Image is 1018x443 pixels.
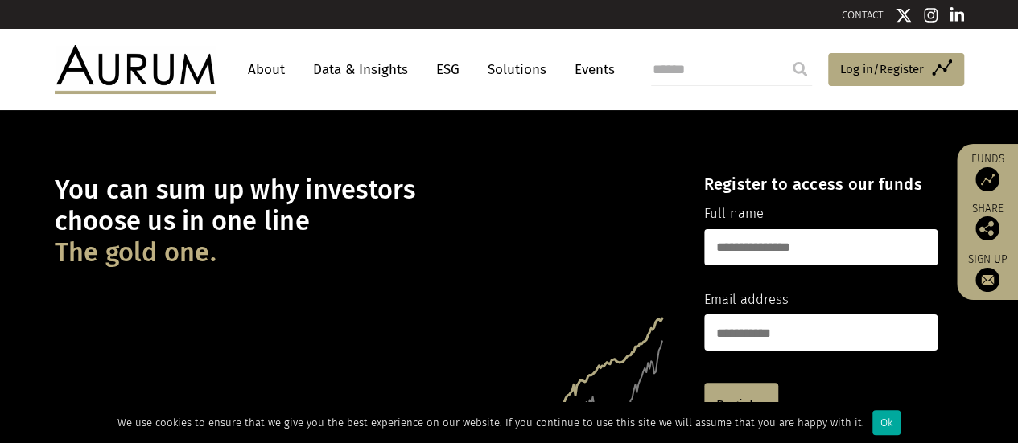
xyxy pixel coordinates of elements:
img: Instagram icon [924,7,938,23]
img: Linkedin icon [950,7,964,23]
span: Log in/Register [840,59,924,79]
a: Sign up [965,252,1010,292]
a: Funds [965,152,1010,191]
a: Register [704,383,778,428]
input: Submit [784,53,816,85]
img: Twitter icon [896,7,912,23]
img: Sign up to our newsletter [975,268,999,292]
div: Share [965,203,1010,240]
a: Solutions [480,55,554,84]
a: Events [567,55,615,84]
label: Email address [704,289,789,310]
img: Share this post [975,216,999,240]
a: About [240,55,293,84]
h4: Register to access our funds [704,174,938,194]
img: Aurum [55,45,216,93]
span: The gold one. [55,237,216,269]
h1: You can sum up why investors choose us in one line [55,174,676,269]
a: Log in/Register [828,53,964,87]
label: Full name [704,203,764,224]
div: Ok [872,410,901,435]
a: Data & Insights [305,55,416,84]
a: CONTACT [842,9,884,21]
a: ESG [428,55,468,84]
img: Access Funds [975,167,999,191]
